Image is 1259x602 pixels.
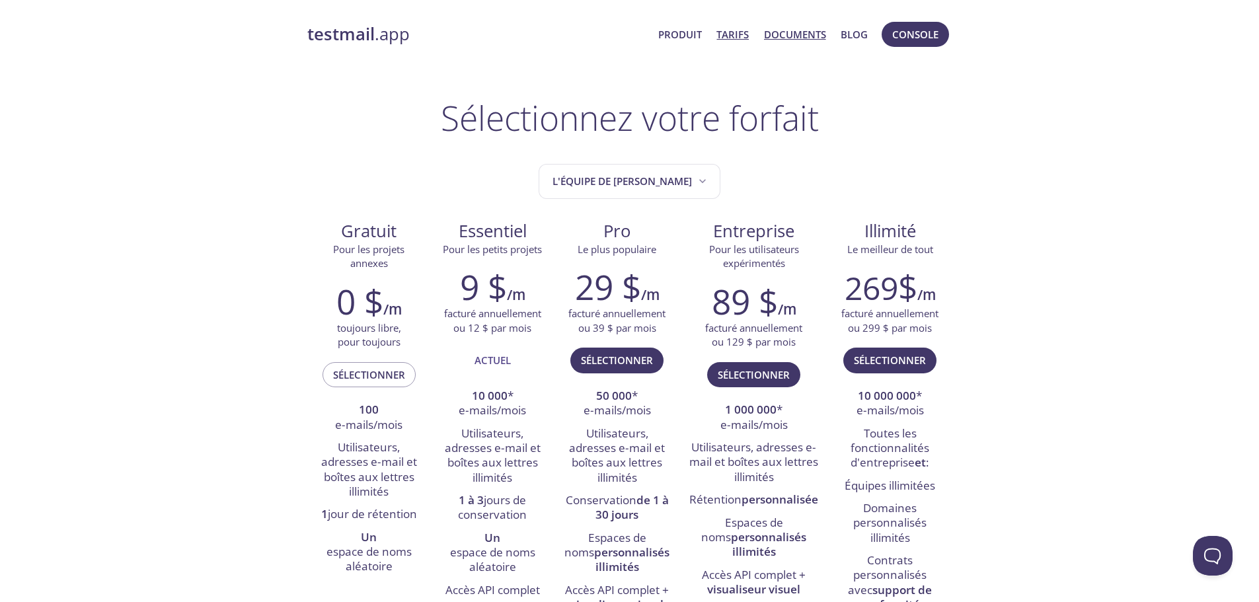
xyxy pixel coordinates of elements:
font: Pour les petits projets [443,243,542,256]
font: Essentiel [459,219,527,243]
font: e-mails/mois [857,402,924,418]
font: : [926,455,929,470]
font: Illimité [864,219,916,243]
button: Console [882,22,949,47]
font: e-mails/mois [720,417,788,432]
font: toujours libre, [337,321,401,334]
font: espace de noms aléatoire [450,545,535,574]
font: Rétention [689,492,742,507]
font: Domaines personnalisés illimités [853,500,927,545]
a: Produit [658,26,702,43]
font: facturé annuellement [705,321,802,334]
button: Sélectionner [707,362,800,387]
font: 10 000 000 [858,388,916,403]
font: 1 [321,506,328,521]
a: Blog [841,26,868,43]
font: testmail [307,22,375,46]
font: Tarifs [716,28,749,41]
font: de 1 à 30 jours [595,492,669,522]
font: Accès API complet [445,582,540,597]
a: Documents [764,26,826,43]
font: L'équipe de [PERSON_NAME] [553,174,692,188]
font: ou 39 $ par mois [578,321,656,334]
button: L'équipe de David [539,164,720,199]
font: Sélectionner [581,354,653,367]
font: Console [892,28,938,41]
font: .app [375,22,410,46]
font: facturé annuellement [444,307,541,320]
font: Espaces de noms [564,530,646,560]
button: Sélectionner [323,362,416,387]
font: 1 000 000 [725,402,777,417]
font: jours de conservation [458,492,527,522]
font: personnalisée [742,492,818,507]
font: et [915,455,926,470]
font: ​​$ [898,264,917,310]
font: 89 $ [712,278,778,324]
font: facturé annuellement [841,307,938,320]
font: /m [507,285,525,304]
font: visualiseur visuel [707,582,800,597]
font: Sélectionner [333,368,405,381]
font: Gratuit [341,219,397,243]
font: Un [361,529,377,545]
font: Sélectionnez votre forfait [441,94,819,141]
font: personnalisés illimités [594,545,669,574]
font: espace de noms aléatoire [326,544,412,574]
font: Toutes les fonctionnalités d'entreprise [851,426,929,470]
font: ou 299 $ par mois [848,321,932,334]
font: 9 $ [460,264,507,310]
button: Sélectionner [570,348,664,373]
font: Pour les utilisateurs expérimentés [709,243,799,270]
font: Utilisateurs, adresses e-mail et boîtes aux lettres illimités [321,439,417,499]
font: Équipes illimitées [845,478,935,493]
font: facturé annuellement [568,307,666,320]
font: Contrats personnalisés avec [848,552,927,597]
font: Documents [764,28,826,41]
font: Produit [658,28,702,41]
font: Sélectionner [718,368,790,381]
font: 29 $ [575,264,641,310]
font: 50 000 [596,388,632,403]
font: Sélectionner [854,354,926,367]
font: Utilisateurs, adresses e-mail et boîtes aux lettres illimités [569,426,665,485]
font: Un [484,530,500,545]
font: Pro [603,219,630,243]
font: e-mails/mois [335,417,402,432]
font: 0 $ [336,278,383,324]
font: Espaces de noms [701,515,783,545]
font: Pour les projets annexes [333,243,404,270]
font: e-mails/mois [584,402,651,418]
font: Blog [841,28,868,41]
font: Accès API complet + [702,567,806,582]
font: 1 à 3 [459,492,484,508]
font: Le plus populaire [578,243,656,256]
a: testmail.app [307,23,648,46]
font: jour de rétention [328,506,417,521]
font: Utilisateurs, adresses e-mail et boîtes aux lettres illimités [689,439,818,484]
font: ou 129 $ par mois [712,335,796,348]
font: 269 [845,266,898,309]
font: pour toujours [338,335,401,348]
font: /m [383,299,402,319]
font: Entreprise [713,219,794,243]
font: 100 [359,402,379,417]
font: /m [778,299,796,319]
font: Utilisateurs, adresses e-mail et boîtes aux lettres illimités [445,426,541,485]
font: personnalisés illimités [731,529,806,559]
font: e-mails/mois [459,402,526,418]
font: 10 000 [472,388,508,403]
iframe: Help Scout Beacon - Open [1193,536,1233,576]
button: Sélectionner [843,348,936,373]
font: /m [917,285,936,304]
font: Le meilleur de tout [847,243,933,256]
a: Tarifs [716,26,749,43]
font: ou 12 $ par mois [453,321,531,334]
font: Accès API complet + [565,582,669,597]
font: /m [641,285,660,304]
font: Conservation [566,492,636,508]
